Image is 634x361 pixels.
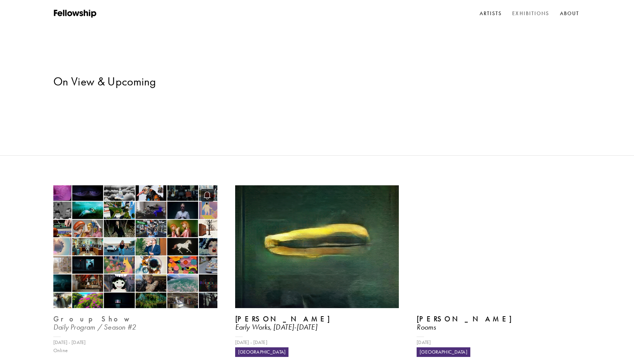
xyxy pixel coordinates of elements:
div: [DATE] - [DATE] [235,338,399,347]
div: [GEOGRAPHIC_DATA] [235,347,288,357]
i: Rooms [417,323,436,331]
a: About [558,8,581,19]
div: [GEOGRAPHIC_DATA] [417,347,470,357]
span: On View & Upcoming [53,74,156,89]
a: Exhibition ImageGroup ShowDaily Program / Season #2[DATE] - [DATE]Online [53,185,217,357]
div: [DATE] [417,338,581,347]
div: [DATE] - [DATE] [53,338,217,347]
a: Exhibitions [511,8,551,19]
b: Group Show [53,314,133,323]
b: [PERSON_NAME] [235,314,343,323]
a: Exhibition Image[PERSON_NAME]Early Works, [DATE]-[DATE][DATE] - [DATE][GEOGRAPHIC_DATA] [235,185,399,357]
a: Artists [478,8,504,19]
b: [PERSON_NAME] [417,314,524,323]
a: [PERSON_NAME]Rooms[DATE][GEOGRAPHIC_DATA] [417,185,581,357]
i: Daily Program / Season #2 [53,323,136,331]
div: Online [53,347,217,355]
i: Early Works, [DATE]-[DATE] [235,323,317,331]
img: Exhibition Image [51,183,220,310]
img: Exhibition Image [235,185,399,308]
